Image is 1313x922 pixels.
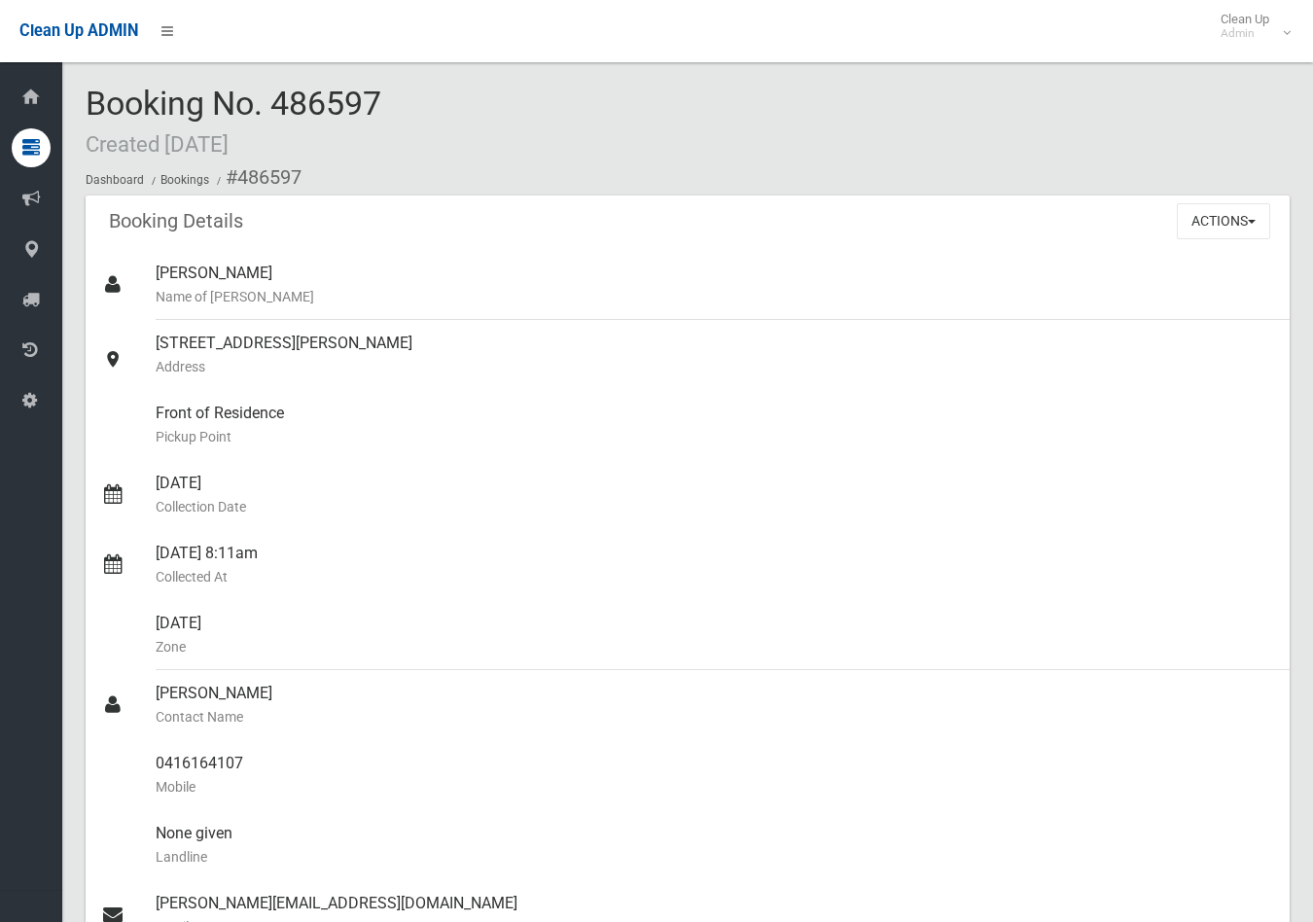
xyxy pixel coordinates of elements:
small: Name of [PERSON_NAME] [156,285,1274,308]
small: Collection Date [156,495,1274,518]
div: [DATE] [156,460,1274,530]
small: Contact Name [156,705,1274,728]
a: Bookings [160,173,209,187]
div: 0416164107 [156,740,1274,810]
small: Admin [1221,26,1269,41]
div: [DATE] [156,600,1274,670]
small: Pickup Point [156,425,1274,448]
small: Created [DATE] [86,131,229,157]
div: [PERSON_NAME] [156,670,1274,740]
span: Clean Up [1211,12,1289,41]
span: Clean Up ADMIN [19,21,138,40]
button: Actions [1177,203,1270,239]
li: #486597 [212,160,302,195]
small: Collected At [156,565,1274,588]
header: Booking Details [86,202,266,240]
small: Address [156,355,1274,378]
div: None given [156,810,1274,880]
div: [STREET_ADDRESS][PERSON_NAME] [156,320,1274,390]
div: [PERSON_NAME] [156,250,1274,320]
span: Booking No. 486597 [86,84,381,160]
small: Mobile [156,775,1274,798]
small: Landline [156,845,1274,869]
small: Zone [156,635,1274,658]
div: [DATE] 8:11am [156,530,1274,600]
a: Dashboard [86,173,144,187]
div: Front of Residence [156,390,1274,460]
